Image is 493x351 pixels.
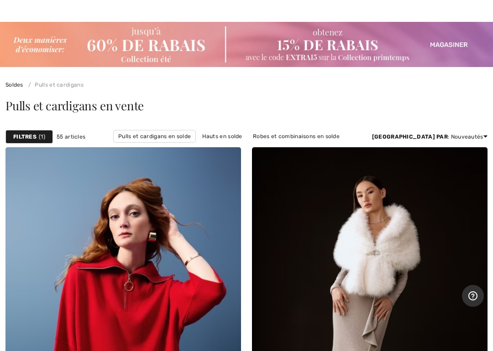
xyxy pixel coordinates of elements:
[25,82,84,88] a: Pulls et cardigans
[5,82,23,88] a: Soldes
[113,130,196,143] a: Pulls et cardigans en solde
[462,285,484,308] iframe: Ouvre un widget dans lequel vous pouvez trouver plus d’informations
[194,143,274,155] a: Vestes et blazers en solde
[248,130,344,142] a: Robes et combinaisons en solde
[198,130,247,142] a: Hauts en solde
[372,133,488,141] div: : Nouveautés
[39,133,45,141] span: 1
[57,133,85,141] span: 55 articles
[372,134,448,140] strong: [GEOGRAPHIC_DATA] par
[13,133,37,141] strong: Filtres
[5,98,144,114] span: Pulls et cardigans en vente
[275,143,325,155] a: Jupes en solde
[132,143,193,155] a: Pantalons en solde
